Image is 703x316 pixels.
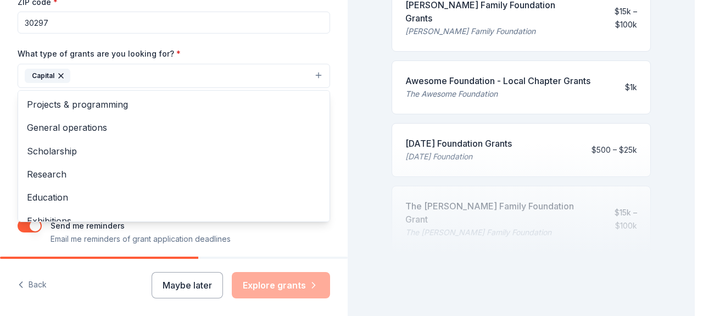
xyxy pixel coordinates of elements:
[18,64,330,88] button: Capital
[27,97,321,112] span: Projects & programming
[25,69,70,83] div: Capital
[27,214,321,228] span: Exhibitions
[27,144,321,158] span: Scholarship
[27,167,321,181] span: Research
[18,90,330,222] div: Capital
[27,190,321,204] span: Education
[27,120,321,135] span: General operations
